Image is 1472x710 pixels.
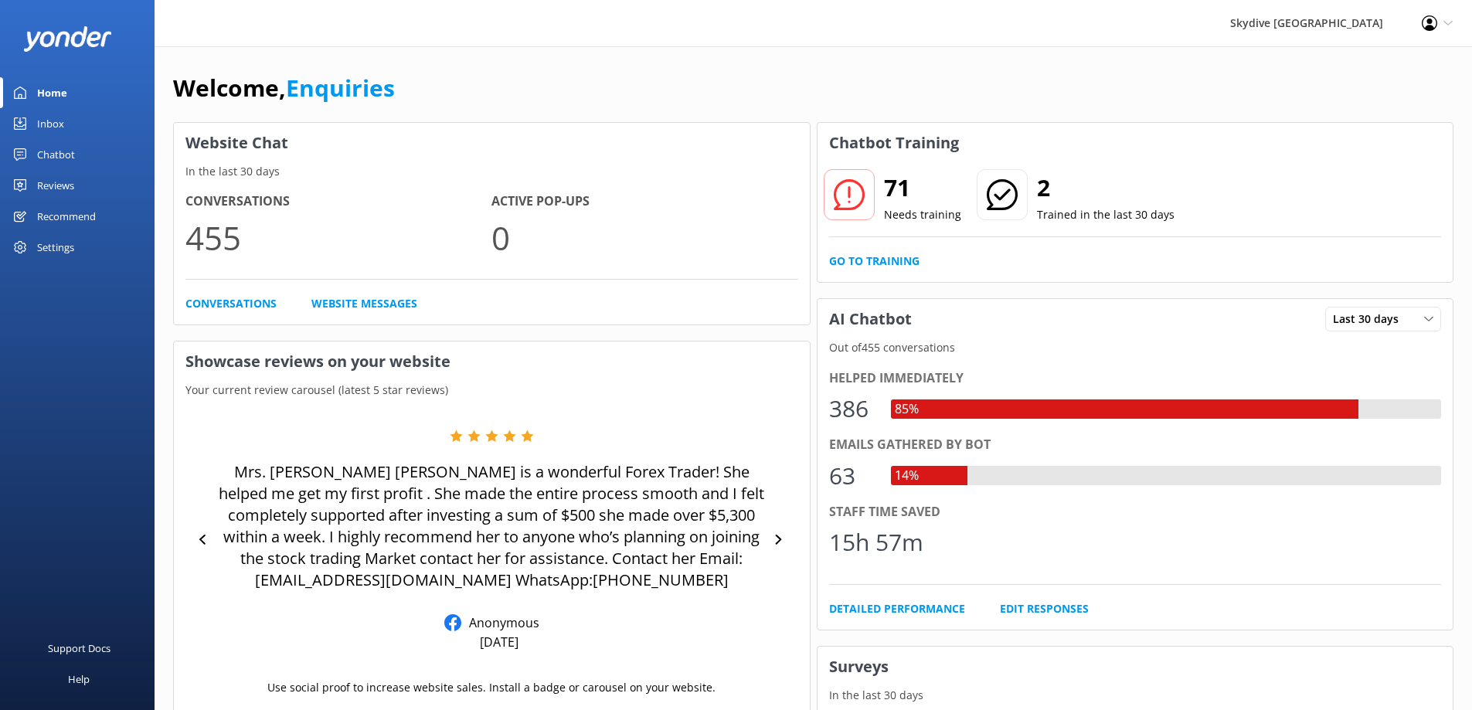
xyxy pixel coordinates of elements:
img: yonder-white-logo.png [23,26,112,52]
p: Trained in the last 30 days [1037,206,1175,223]
a: Enquiries [286,72,395,104]
h4: Conversations [185,192,491,212]
p: Use social proof to increase website sales. Install a badge or carousel on your website. [267,679,716,696]
div: Reviews [37,170,74,201]
p: [DATE] [480,634,518,651]
a: Edit Responses [1000,600,1089,617]
div: Emails gathered by bot [829,435,1442,455]
div: Settings [37,232,74,263]
a: Detailed Performance [829,600,965,617]
h4: Active Pop-ups [491,192,797,212]
h2: 71 [884,169,961,206]
h3: Chatbot Training [818,123,971,163]
h1: Welcome, [173,70,395,107]
p: In the last 30 days [818,687,1453,704]
p: Needs training [884,206,961,223]
div: Staff time saved [829,502,1442,522]
div: 85% [891,399,923,420]
h2: 2 [1037,169,1175,206]
div: Recommend [37,201,96,232]
div: 63 [829,457,875,494]
p: Out of 455 conversations [818,339,1453,356]
a: Go to Training [829,253,920,270]
div: Help [68,664,90,695]
img: Facebook Reviews [444,614,461,631]
a: Conversations [185,295,277,312]
div: Support Docs [48,633,110,664]
div: Chatbot [37,139,75,170]
span: Last 30 days [1333,311,1408,328]
div: 386 [829,390,875,427]
div: Home [37,77,67,108]
a: Website Messages [311,295,417,312]
p: Mrs. [PERSON_NAME] [PERSON_NAME] is a wonderful Forex Trader! She helped me get my first profit .... [216,461,767,591]
div: 14% [891,466,923,486]
h3: Surveys [818,647,1453,687]
p: Your current review carousel (latest 5 star reviews) [174,382,810,399]
div: Helped immediately [829,369,1442,389]
h3: AI Chatbot [818,299,923,339]
div: Inbox [37,108,64,139]
p: In the last 30 days [174,163,810,180]
p: 455 [185,212,491,263]
p: Anonymous [461,614,539,631]
p: 0 [491,212,797,263]
h3: Website Chat [174,123,810,163]
h3: Showcase reviews on your website [174,341,810,382]
div: 15h 57m [829,524,923,561]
